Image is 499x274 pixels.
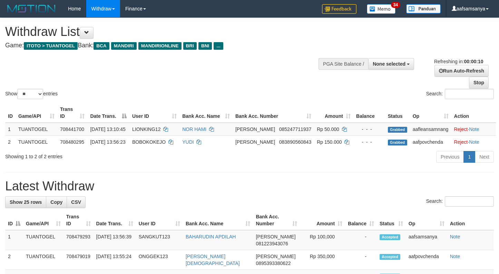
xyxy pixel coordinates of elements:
[136,210,183,230] th: User ID: activate to sort column ascending
[5,103,16,123] th: ID
[300,250,345,270] td: Rp 350,000
[300,230,345,250] td: Rp 100,000
[253,210,300,230] th: Bank Acc. Number: activate to sort column ascending
[426,89,494,99] label: Search:
[5,3,58,14] img: MOTION_logo.png
[60,126,84,132] span: 708441700
[445,89,494,99] input: Search:
[345,250,377,270] td: -
[24,42,78,50] span: ITOTO > TUANTOGEL
[450,254,460,259] a: Note
[186,234,236,239] a: BAHARUDIN APDILAH
[406,250,447,270] td: aafpovchenda
[179,103,233,123] th: Bank Acc. Name: activate to sort column ascending
[451,135,496,148] td: ·
[279,126,311,132] span: Copy 085247711937 to clipboard
[345,230,377,250] td: -
[451,103,496,123] th: Action
[182,139,194,145] a: YUDI
[450,234,460,239] a: Note
[353,103,385,123] th: Balance
[388,140,407,145] span: Grabbed
[434,65,489,77] a: Run Auto-Refresh
[16,123,57,136] td: TUANTOGEL
[426,196,494,207] label: Search:
[356,126,382,133] div: - - -
[314,103,353,123] th: Amount: activate to sort column ascending
[445,196,494,207] input: Search:
[406,210,447,230] th: Op: activate to sort column ascending
[46,196,67,208] a: Copy
[132,126,160,132] span: LIONKING12
[5,250,23,270] td: 2
[136,250,183,270] td: ONGGEK123
[23,250,63,270] td: TUANTOGEL
[475,151,494,163] a: Next
[94,230,136,250] td: [DATE] 13:56:39
[63,210,94,230] th: Trans ID: activate to sort column ascending
[391,2,400,8] span: 34
[322,4,356,14] img: Feedback.jpg
[373,61,405,67] span: None selected
[233,103,314,123] th: Bank Acc. Number: activate to sort column ascending
[451,123,496,136] td: ·
[183,210,253,230] th: Bank Acc. Name: activate to sort column ascending
[23,230,63,250] td: TUANTOGEL
[94,42,109,50] span: BCA
[90,139,125,145] span: [DATE] 13:56:23
[5,42,326,49] h4: Game: Bank:
[380,254,400,260] span: Accepted
[67,196,86,208] a: CSV
[469,139,479,145] a: Note
[279,139,311,145] span: Copy 083890560843 to clipboard
[23,210,63,230] th: Game/API: activate to sort column ascending
[235,126,275,132] span: [PERSON_NAME]
[136,230,183,250] td: SANGKUT123
[410,123,451,136] td: aafleansamnang
[198,42,212,50] span: BNI
[436,151,464,163] a: Previous
[300,210,345,230] th: Amount: activate to sort column ascending
[356,139,382,145] div: - - -
[138,42,182,50] span: MANDIRIONLINE
[367,4,396,14] img: Button%20Memo.svg
[94,210,136,230] th: Date Trans.: activate to sort column ascending
[5,210,23,230] th: ID: activate to sort column descending
[5,123,16,136] td: 1
[5,230,23,250] td: 1
[5,150,203,160] div: Showing 1 to 2 of 2 entries
[256,254,295,259] span: [PERSON_NAME]
[317,126,339,132] span: Rp 50.000
[377,210,406,230] th: Status: activate to sort column ascending
[463,151,475,163] a: 1
[380,234,400,240] span: Accepted
[319,58,368,70] div: PGA Site Balance /
[385,103,410,123] th: Status
[469,126,479,132] a: Note
[410,135,451,148] td: aafpovchenda
[5,196,46,208] a: Show 25 rows
[454,126,468,132] a: Reject
[63,250,94,270] td: 708479019
[388,127,407,133] span: Grabbed
[256,261,291,266] span: Copy 0895393380622 to clipboard
[111,42,137,50] span: MANDIRI
[186,254,240,266] a: [PERSON_NAME][DEMOGRAPHIC_DATA]
[90,126,125,132] span: [DATE] 13:10:45
[57,103,87,123] th: Trans ID: activate to sort column ascending
[406,230,447,250] td: aafsamsanya
[368,58,414,70] button: None selected
[5,89,58,99] label: Show entries
[5,25,326,39] h1: Withdraw List
[16,135,57,148] td: TUANTOGEL
[5,135,16,148] td: 2
[63,230,94,250] td: 708479293
[410,103,451,123] th: Op: activate to sort column ascending
[17,89,43,99] select: Showentries
[256,234,295,239] span: [PERSON_NAME]
[469,77,489,88] a: Stop
[71,199,81,205] span: CSV
[182,126,206,132] a: NOR HAMI
[345,210,377,230] th: Balance: activate to sort column ascending
[214,42,223,50] span: ...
